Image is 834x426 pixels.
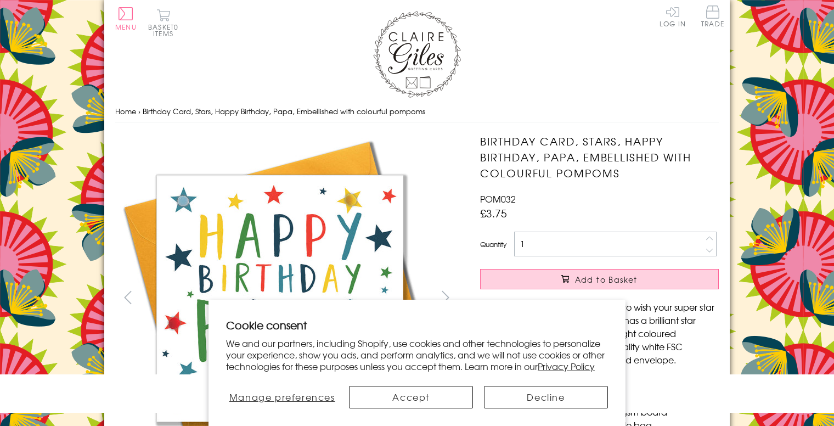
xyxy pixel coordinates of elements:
button: next [433,285,458,310]
span: Menu [115,22,137,32]
h2: Cookie consent [226,317,608,333]
span: Birthday Card, Stars, Happy Birthday, Papa, Embellished with colourful pompoms [143,106,425,116]
span: 0 items [153,22,178,38]
h1: Birthday Card, Stars, Happy Birthday, Papa, Embellished with colourful pompoms [480,133,719,181]
button: Manage preferences [226,386,338,408]
span: Trade [701,5,724,27]
button: Decline [484,386,608,408]
span: POM032 [480,192,516,205]
button: Menu [115,7,137,30]
img: Claire Giles Greetings Cards [373,11,461,98]
span: £3.75 [480,205,507,221]
label: Quantity [480,239,506,249]
button: Basket0 items [148,9,178,37]
a: Log In [660,5,686,27]
a: Home [115,106,136,116]
span: Manage preferences [229,390,335,403]
button: Accept [349,386,473,408]
button: Add to Basket [480,269,719,289]
a: Privacy Policy [538,360,595,373]
nav: breadcrumbs [115,100,719,123]
button: prev [115,285,140,310]
span: Add to Basket [575,274,638,285]
a: Trade [701,5,724,29]
p: We and our partners, including Shopify, use cookies and other technologies to personalize your ex... [226,338,608,372]
span: › [138,106,140,116]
